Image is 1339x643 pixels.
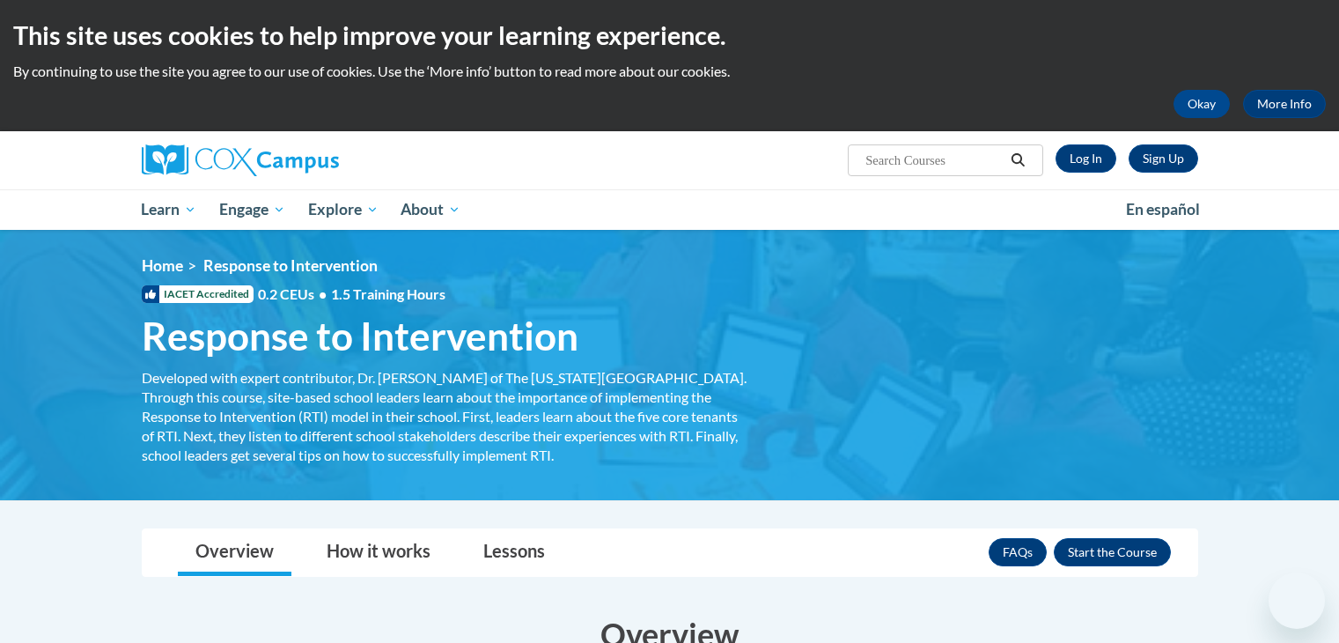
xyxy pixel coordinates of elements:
[1004,150,1031,171] button: Search
[142,256,183,275] a: Home
[141,199,196,220] span: Learn
[13,18,1326,53] h2: This site uses cookies to help improve your learning experience.
[142,313,578,359] span: Response to Intervention
[142,285,254,303] span: IACET Accredited
[331,285,445,302] span: 1.5 Training Hours
[309,529,448,576] a: How it works
[1056,144,1116,173] a: Log In
[115,189,1225,230] div: Main menu
[142,368,749,465] div: Developed with expert contributor, Dr. [PERSON_NAME] of The [US_STATE][GEOGRAPHIC_DATA]. Through ...
[308,199,379,220] span: Explore
[142,144,476,176] a: Cox Campus
[1054,538,1171,566] button: Enroll
[989,538,1047,566] a: FAQs
[130,189,209,230] a: Learn
[401,199,460,220] span: About
[208,189,297,230] a: Engage
[1126,200,1200,218] span: En español
[1129,144,1198,173] a: Register
[203,256,378,275] span: Response to Intervention
[219,199,285,220] span: Engage
[864,150,1004,171] input: Search Courses
[1173,90,1230,118] button: Okay
[319,285,327,302] span: •
[13,62,1326,81] p: By continuing to use the site you agree to our use of cookies. Use the ‘More info’ button to read...
[178,529,291,576] a: Overview
[389,189,472,230] a: About
[1243,90,1326,118] a: More Info
[258,285,445,304] span: 0.2 CEUs
[297,189,390,230] a: Explore
[1115,191,1211,228] a: En español
[466,529,563,576] a: Lessons
[142,144,339,176] img: Cox Campus
[1269,573,1325,629] iframe: Button to launch messaging window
